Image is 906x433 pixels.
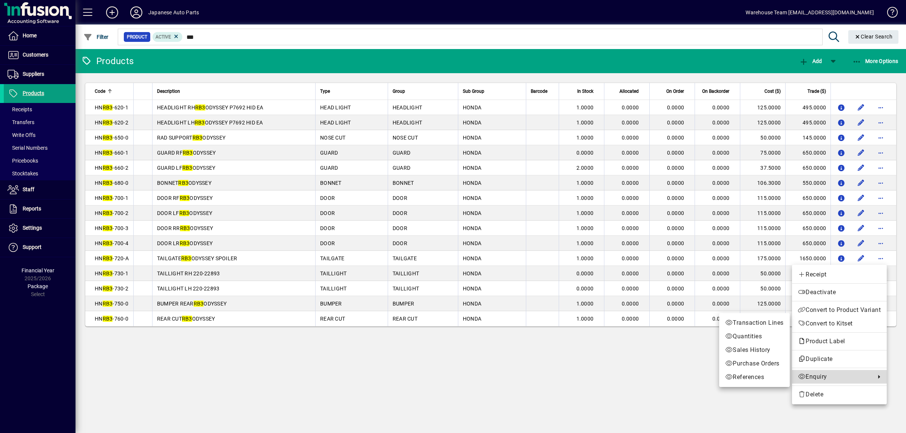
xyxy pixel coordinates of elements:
[725,373,784,382] span: References
[798,338,849,345] span: Product Label
[798,319,881,328] span: Convert to Kitset
[798,288,881,297] span: Deactivate
[798,372,872,381] span: Enquiry
[725,345,784,355] span: Sales History
[798,270,881,279] span: Receipt
[792,286,887,299] button: Deactivate product
[798,390,881,399] span: Delete
[725,359,784,368] span: Purchase Orders
[725,332,784,341] span: Quantities
[798,355,881,364] span: Duplicate
[798,306,881,315] span: Convert to Product Variant
[725,318,784,327] span: Transaction Lines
